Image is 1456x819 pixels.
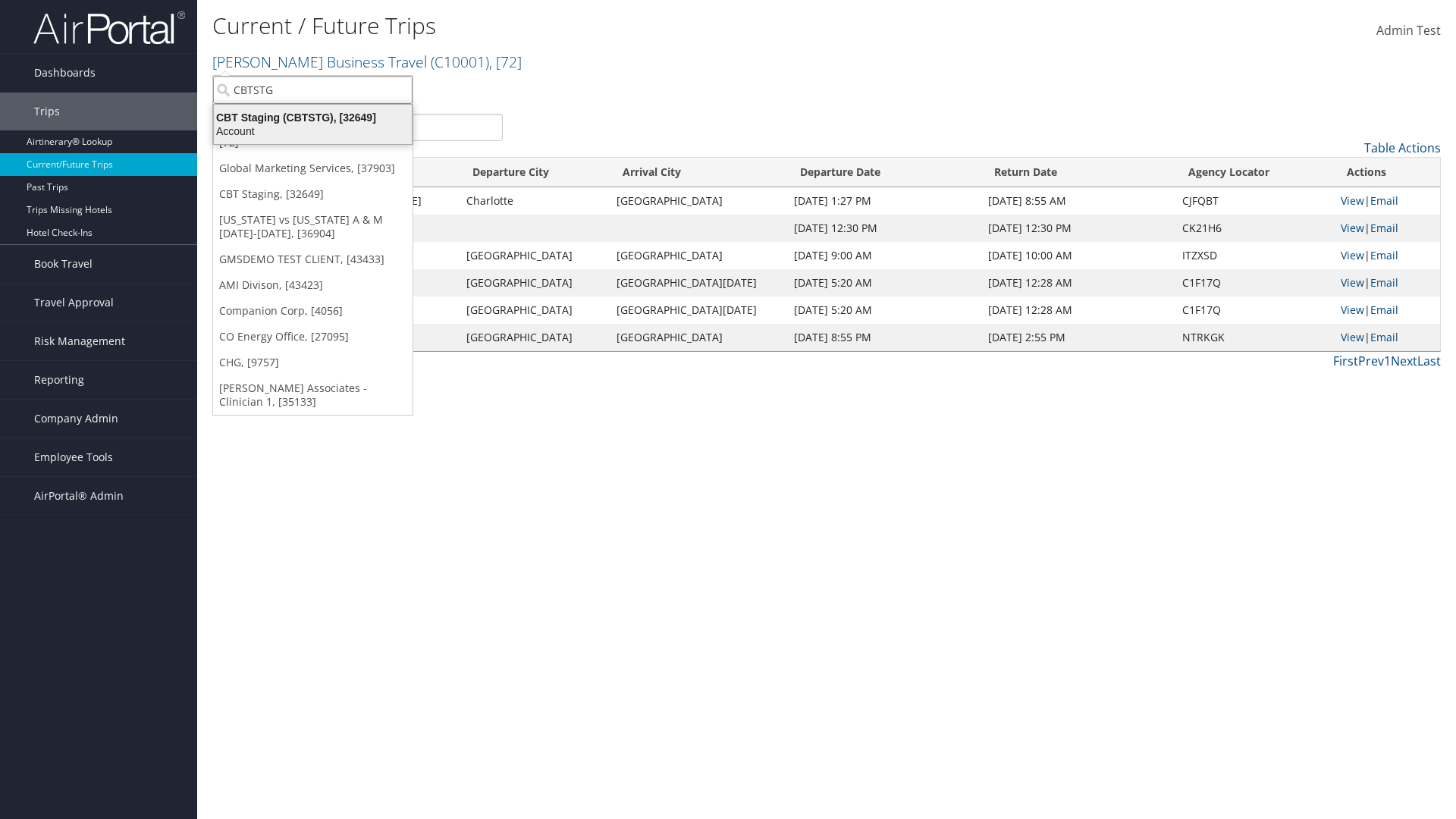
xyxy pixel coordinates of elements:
[1175,324,1333,351] td: NTRKGK
[1333,324,1440,351] td: |
[34,361,84,399] span: Reporting
[1333,269,1440,297] td: |
[34,284,114,322] span: Travel Approval
[786,158,981,187] th: Departure Date: activate to sort column descending
[1341,221,1364,235] a: View
[459,324,609,351] td: [GEOGRAPHIC_DATA]
[1364,140,1441,156] a: Table Actions
[1333,215,1440,242] td: |
[34,322,125,360] span: Risk Management
[213,324,413,350] a: CO Energy Office, [27095]
[1391,353,1417,369] a: Next
[1333,297,1440,324] td: |
[609,187,786,215] td: [GEOGRAPHIC_DATA]
[212,10,1031,42] h1: Current / Future Trips
[1341,193,1364,208] a: View
[213,375,413,415] a: [PERSON_NAME] Associates - Clinician 1, [35133]
[489,52,522,72] span: , [ 72 ]
[459,297,609,324] td: [GEOGRAPHIC_DATA]
[1333,158,1440,187] th: Actions
[213,155,413,181] a: Global Marketing Services, [37903]
[1175,297,1333,324] td: C1F17Q
[213,207,413,246] a: [US_STATE] vs [US_STATE] A & M [DATE]-[DATE], [36904]
[1175,158,1333,187] th: Agency Locator: activate to sort column ascending
[213,298,413,324] a: Companion Corp, [4056]
[1417,353,1441,369] a: Last
[981,158,1175,187] th: Return Date: activate to sort column ascending
[981,242,1175,269] td: [DATE] 10:00 AM
[1333,187,1440,215] td: |
[431,52,489,72] span: ( C10001 )
[1370,193,1398,208] a: Email
[1175,242,1333,269] td: ITZXSD
[609,242,786,269] td: [GEOGRAPHIC_DATA]
[459,187,609,215] td: Charlotte
[786,269,981,297] td: [DATE] 5:20 AM
[1175,269,1333,297] td: C1F17Q
[981,269,1175,297] td: [DATE] 12:28 AM
[1175,215,1333,242] td: CK21H6
[213,181,413,207] a: CBT Staging, [32649]
[1341,330,1364,344] a: View
[786,297,981,324] td: [DATE] 5:20 AM
[1370,221,1398,235] a: Email
[459,158,609,187] th: Departure City: activate to sort column ascending
[34,400,118,438] span: Company Admin
[34,477,124,515] span: AirPortal® Admin
[213,272,413,298] a: AMI Divison, [43423]
[1370,330,1398,344] a: Email
[205,124,421,138] div: Account
[1370,275,1398,290] a: Email
[213,76,413,104] input: Search Accounts
[34,245,93,283] span: Book Travel
[212,52,522,72] a: [PERSON_NAME] Business Travel
[1370,303,1398,317] a: Email
[213,350,413,375] a: CHG, [9757]
[786,187,981,215] td: [DATE] 1:27 PM
[609,297,786,324] td: [GEOGRAPHIC_DATA][DATE]
[1384,353,1391,369] a: 1
[609,269,786,297] td: [GEOGRAPHIC_DATA][DATE]
[609,158,786,187] th: Arrival City: activate to sort column ascending
[34,93,60,130] span: Trips
[33,10,185,45] img: airportal-logo.png
[609,324,786,351] td: [GEOGRAPHIC_DATA]
[981,297,1175,324] td: [DATE] 12:28 AM
[459,242,609,269] td: [GEOGRAPHIC_DATA]
[1358,353,1384,369] a: Prev
[1370,248,1398,262] a: Email
[213,246,413,272] a: GMSDEMO TEST CLIENT, [43433]
[205,111,421,124] div: CBT Staging (CBTSTG), [32649]
[1341,303,1364,317] a: View
[981,215,1175,242] td: [DATE] 12:30 PM
[786,324,981,351] td: [DATE] 8:55 PM
[1175,187,1333,215] td: CJFQBT
[981,187,1175,215] td: [DATE] 8:55 AM
[981,324,1175,351] td: [DATE] 2:55 PM
[786,242,981,269] td: [DATE] 9:00 AM
[1341,275,1364,290] a: View
[786,215,981,242] td: [DATE] 12:30 PM
[1376,22,1441,39] span: Admin Test
[1333,242,1440,269] td: |
[1333,353,1358,369] a: First
[212,80,1031,99] p: Filter:
[1376,8,1441,55] a: Admin Test
[459,269,609,297] td: [GEOGRAPHIC_DATA]
[1341,248,1364,262] a: View
[34,54,96,92] span: Dashboards
[34,438,113,476] span: Employee Tools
